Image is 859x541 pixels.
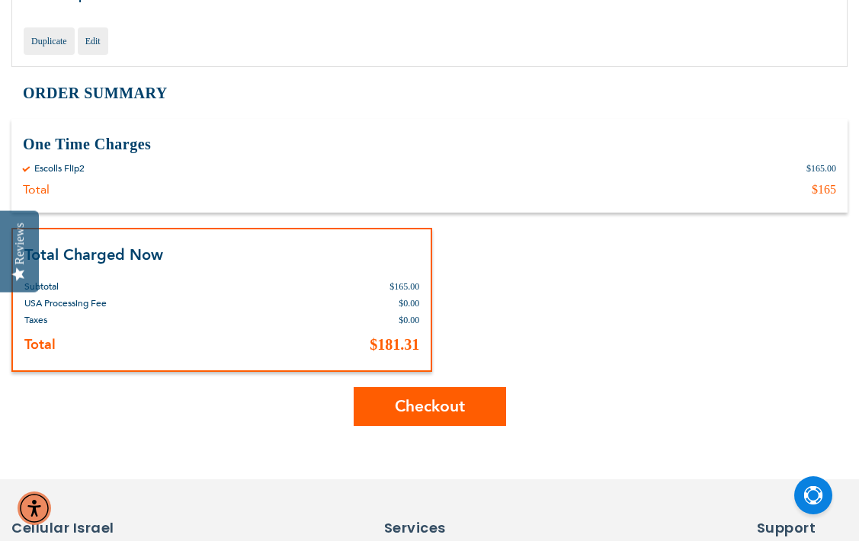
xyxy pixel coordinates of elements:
[34,162,85,174] div: Escolls Flip2
[31,36,67,46] span: Duplicate
[395,395,465,418] span: Checkout
[11,82,848,104] h2: Order Summary
[78,27,108,55] a: Edit
[23,182,50,197] div: Total
[399,315,419,325] span: $0.00
[812,182,836,197] div: $165
[389,281,419,292] span: $165.00
[24,27,75,55] a: Duplicate
[11,518,141,538] h6: Cellular Israel
[24,245,163,265] strong: Total Charged Now
[24,335,56,354] strong: Total
[85,36,101,46] span: Edit
[806,162,836,174] div: $165.00
[13,222,27,264] div: Reviews
[399,298,419,309] span: $0.00
[354,387,506,426] button: Checkout
[384,518,514,538] h6: Services
[757,518,848,538] h6: Support
[23,134,836,155] h3: One Time Charges
[18,491,51,525] div: Accessibility Menu
[24,312,271,328] th: Taxes
[24,267,271,295] th: Subtotal
[370,336,419,353] span: $181.31
[24,297,107,309] span: USA Processing Fee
